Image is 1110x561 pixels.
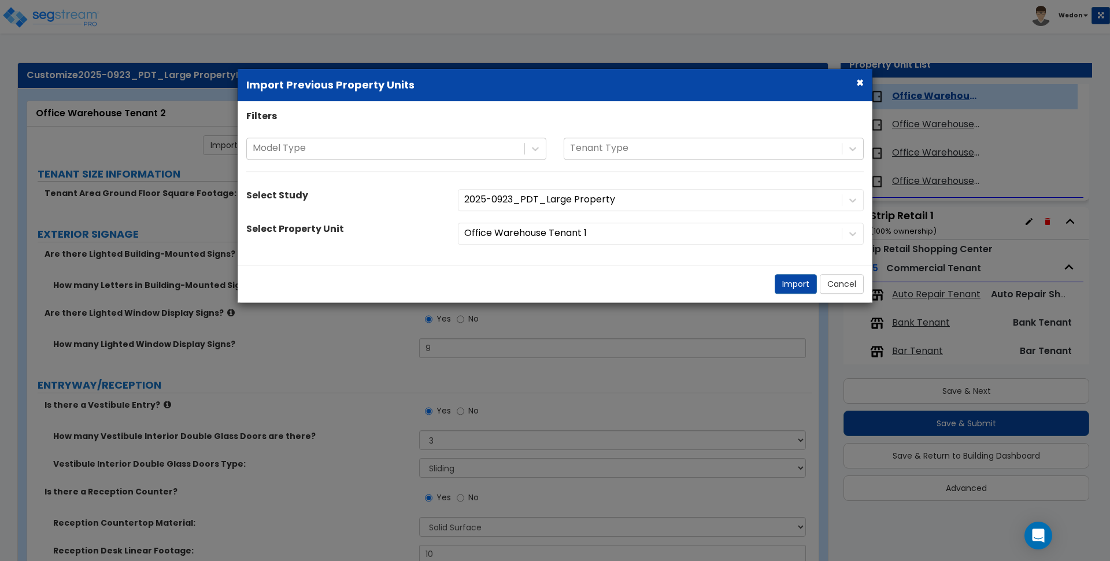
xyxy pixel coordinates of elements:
div: Open Intercom Messenger [1024,522,1052,549]
label: Select Study [246,189,308,202]
label: Filters [246,110,277,123]
label: Select Property Unit [246,223,344,236]
button: Import [775,274,817,294]
button: Cancel [820,274,864,294]
button: × [856,76,864,88]
b: Import Previous Property Units [246,77,415,92]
